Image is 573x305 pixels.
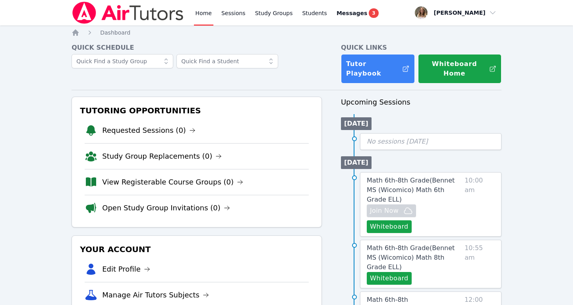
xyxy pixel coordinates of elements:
[102,125,196,136] a: Requested Sessions (0)
[367,204,416,217] button: Join Now
[367,138,428,145] span: No sessions [DATE]
[337,9,367,17] span: Messages
[102,289,209,301] a: Manage Air Tutors Subjects
[72,2,184,24] img: Air Tutors
[367,272,412,285] button: Whiteboard
[102,177,243,188] a: View Registerable Course Groups (0)
[102,202,230,214] a: Open Study Group Invitations (0)
[465,176,495,233] span: 10:00 am
[72,29,501,37] nav: Breadcrumb
[72,54,173,68] input: Quick Find a Study Group
[341,117,372,130] li: [DATE]
[367,244,455,271] span: Math 6th-8th Grade ( Bennet MS (Wicomico) Math 8th Grade ELL )
[465,243,495,285] span: 10:55 am
[78,242,315,256] h3: Your Account
[367,177,455,203] span: Math 6th-8th Grade ( Bennet MS (Wicomico) Math 6th Grade ELL )
[341,156,372,169] li: [DATE]
[100,29,130,37] a: Dashboard
[102,264,150,275] a: Edit Profile
[367,176,461,204] a: Math 6th-8th Grade(Bennet MS (Wicomico) Math 6th Grade ELL)
[341,97,501,108] h3: Upcoming Sessions
[72,43,322,52] h4: Quick Schedule
[78,103,315,118] h3: Tutoring Opportunities
[341,43,501,52] h4: Quick Links
[176,54,278,68] input: Quick Find a Student
[341,54,415,84] a: Tutor Playbook
[367,243,461,272] a: Math 6th-8th Grade(Bennet MS (Wicomico) Math 8th Grade ELL)
[102,151,222,162] a: Study Group Replacements (0)
[418,54,501,84] button: Whiteboard Home
[370,206,399,216] span: Join Now
[369,8,378,18] span: 3
[367,220,412,233] button: Whiteboard
[100,29,130,36] span: Dashboard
